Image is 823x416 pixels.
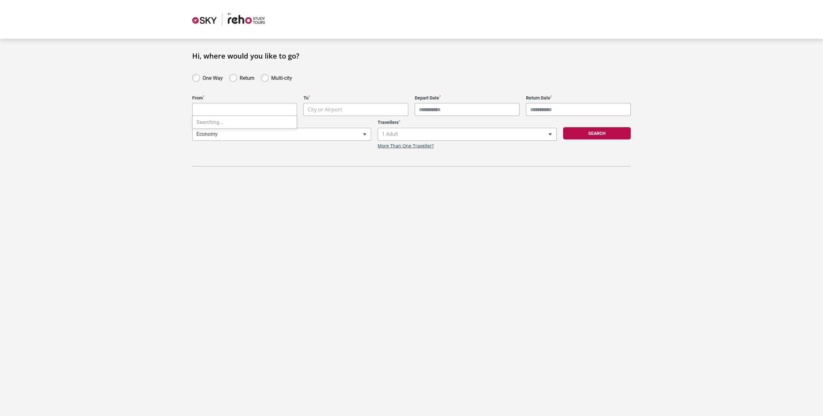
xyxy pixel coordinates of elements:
[303,103,408,116] span: City or Airport
[378,128,557,141] span: 1 Adult
[378,143,434,149] a: More Than One Traveller?
[192,95,297,101] label: From
[193,128,371,140] span: Economy
[308,106,342,113] span: City or Airport
[563,127,631,139] button: Search
[378,128,556,140] span: 1 Adult
[203,73,223,81] label: One Way
[240,73,254,81] label: Return
[271,73,292,81] label: Multi-city
[415,95,520,101] label: Depart Date
[192,103,297,116] span: City or Airport
[378,120,557,125] label: Travellers
[193,116,297,128] li: Searching…
[526,95,631,101] label: Return Date
[304,103,408,116] span: City or Airport
[192,52,631,60] h1: Hi, where would you like to go?
[193,103,297,116] input: Search
[303,95,408,101] label: To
